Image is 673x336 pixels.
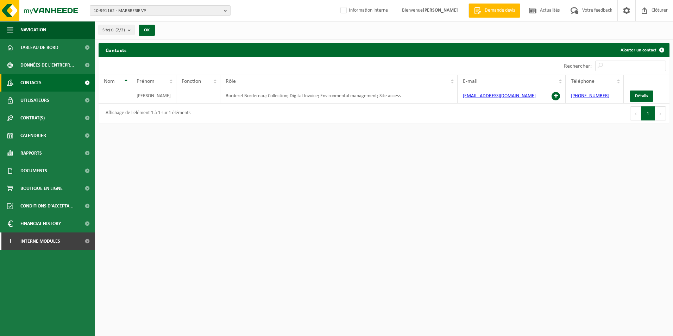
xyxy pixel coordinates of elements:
[102,107,190,120] div: Affichage de l'élément 1 à 1 sur 1 éléments
[20,56,74,74] span: Données de l'entrepr...
[20,162,47,180] span: Documents
[7,232,13,250] span: I
[468,4,520,18] a: Demande devis
[571,93,609,99] a: [PHONE_NUMBER]
[139,25,155,36] button: OK
[131,88,176,104] td: [PERSON_NAME]
[99,43,133,57] h2: Contacts
[220,88,458,104] td: Borderel-Bordereau; Collection; Digital Invoice; Environmental management; Site access
[99,25,134,35] button: Site(s)(2/2)
[137,79,155,84] span: Prénom
[655,106,666,120] button: Next
[423,8,458,13] strong: [PERSON_NAME]
[20,215,61,232] span: Financial History
[463,79,478,84] span: E-mail
[20,39,58,56] span: Tableau de bord
[226,79,236,84] span: Rôle
[630,91,653,102] a: Détails
[94,6,221,16] span: 10-991162 - MARBRERIE VP
[20,74,42,92] span: Contacts
[463,93,536,99] a: [EMAIL_ADDRESS][DOMAIN_NAME]
[20,232,60,250] span: Interne modules
[339,5,388,16] label: Information interne
[20,180,63,197] span: Boutique en ligne
[90,5,231,16] button: 10-991162 - MARBRERIE VP
[20,197,74,215] span: Conditions d'accepta...
[182,79,201,84] span: Fonction
[564,63,592,69] label: Rechercher:
[104,79,115,84] span: Nom
[635,94,648,98] span: Détails
[20,109,45,127] span: Contrat(s)
[615,43,669,57] a: Ajouter un contact
[20,127,46,144] span: Calendrier
[102,25,125,36] span: Site(s)
[20,21,46,39] span: Navigation
[630,106,641,120] button: Previous
[483,7,517,14] span: Demande devis
[115,28,125,32] count: (2/2)
[571,79,595,84] span: Téléphone
[20,144,42,162] span: Rapports
[20,92,49,109] span: Utilisateurs
[641,106,655,120] button: 1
